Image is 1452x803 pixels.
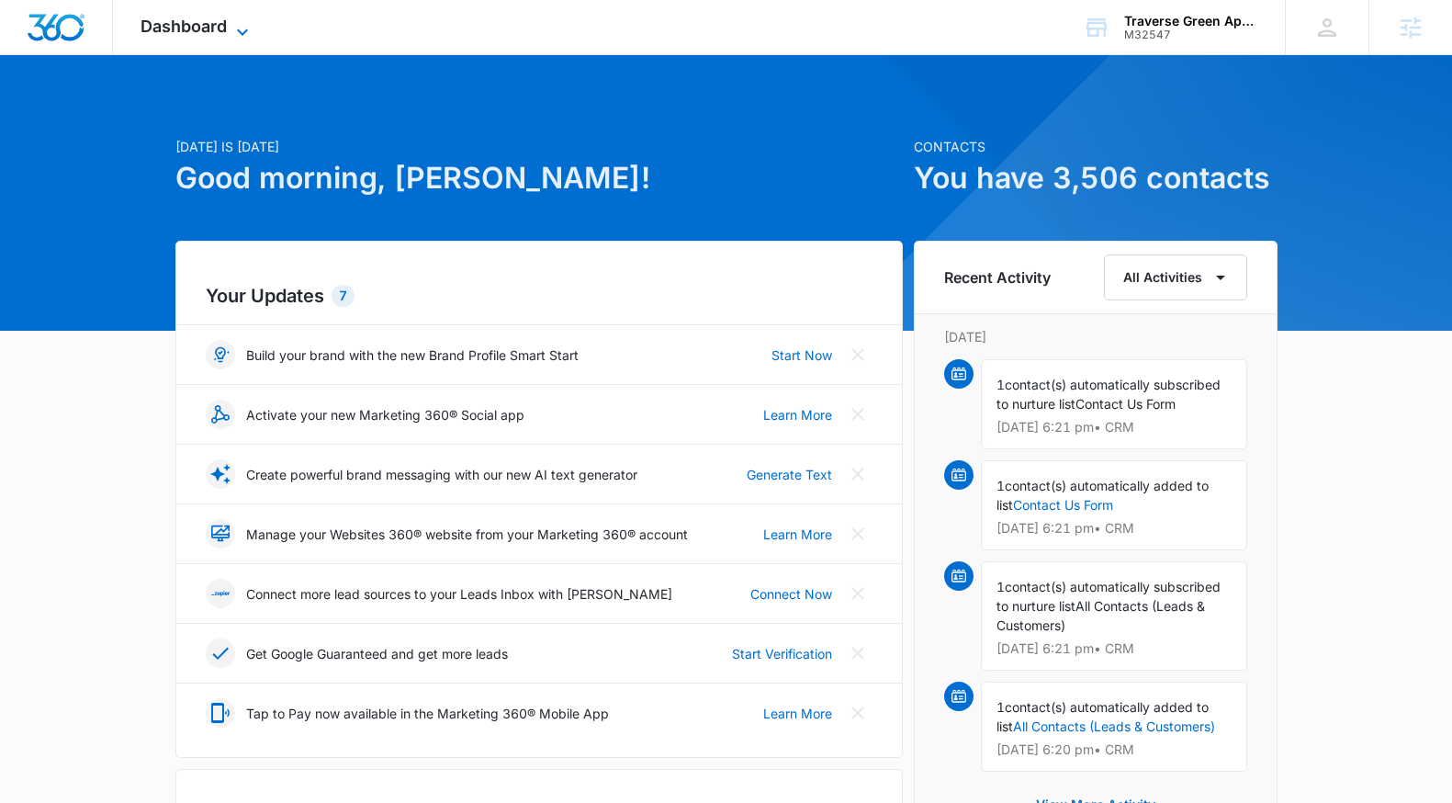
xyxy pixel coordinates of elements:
button: Close [843,340,872,369]
span: 1 [996,377,1005,392]
span: Contact Us Form [1075,396,1176,412]
p: Contacts [914,137,1278,156]
span: 1 [996,579,1005,594]
a: Start Verification [732,644,832,663]
a: Learn More [763,405,832,424]
button: Close [843,579,872,608]
p: Connect more lead sources to your Leads Inbox with [PERSON_NAME] [246,584,672,604]
a: All Contacts (Leads & Customers) [1013,718,1215,734]
h2: Your Updates [206,282,872,310]
button: All Activities [1104,254,1247,300]
p: [DATE] [944,327,1247,346]
a: Learn More [763,525,832,544]
a: Start Now [771,345,832,365]
span: contact(s) automatically added to list [996,478,1209,513]
button: Close [843,459,872,489]
button: Close [843,639,872,668]
span: contact(s) automatically subscribed to nurture list [996,377,1221,412]
button: Close [843,400,872,429]
div: account name [1124,14,1258,28]
p: Manage your Websites 360® website from your Marketing 360® account [246,525,688,544]
p: Build your brand with the new Brand Profile Smart Start [246,345,579,365]
p: [DATE] 6:21 pm • CRM [996,522,1232,535]
a: Learn More [763,704,832,723]
a: Contact Us Form [1013,497,1113,513]
h6: Recent Activity [944,266,1051,288]
p: Tap to Pay now available in the Marketing 360® Mobile App [246,704,609,723]
span: 1 [996,699,1005,715]
p: [DATE] 6:21 pm • CRM [996,421,1232,434]
p: Activate your new Marketing 360® Social app [246,405,524,424]
span: Dashboard [141,17,227,36]
p: Create powerful brand messaging with our new AI text generator [246,465,637,484]
button: Close [843,519,872,549]
h1: You have 3,506 contacts [914,156,1278,200]
div: 7 [332,285,355,307]
a: Connect Now [750,584,832,604]
div: account id [1124,28,1258,41]
p: Get Google Guaranteed and get more leads [246,644,508,663]
span: contact(s) automatically subscribed to nurture list [996,579,1221,614]
a: Generate Text [747,465,832,484]
span: 1 [996,478,1005,493]
p: [DATE] 6:20 pm • CRM [996,743,1232,756]
span: All Contacts (Leads & Customers) [996,598,1205,633]
p: [DATE] 6:21 pm • CRM [996,642,1232,655]
p: [DATE] is [DATE] [175,137,903,156]
span: contact(s) automatically added to list [996,699,1209,734]
button: Close [843,698,872,728]
h1: Good morning, [PERSON_NAME]! [175,156,903,200]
